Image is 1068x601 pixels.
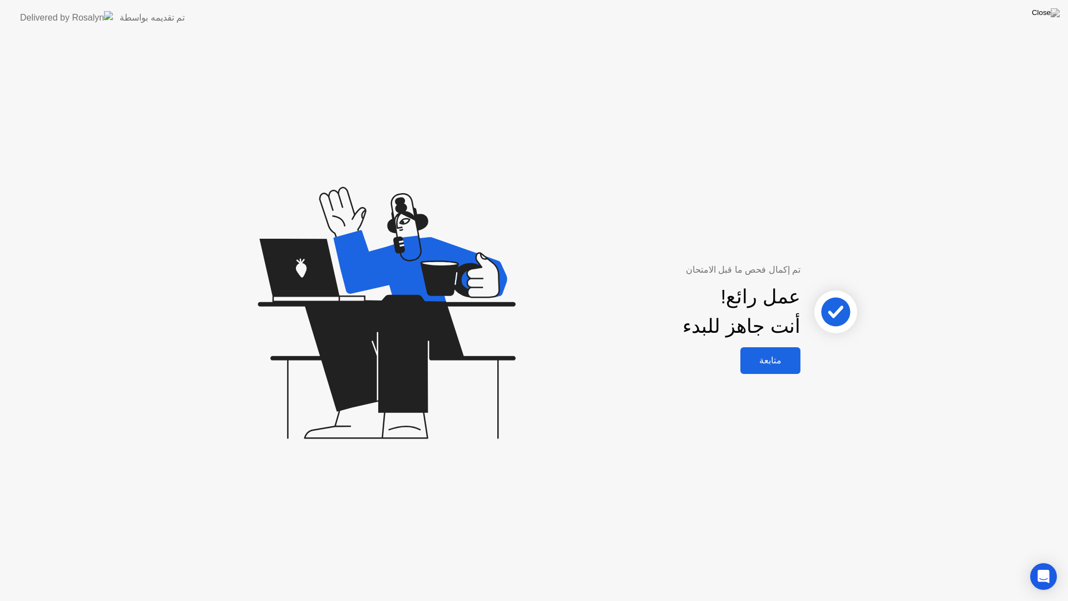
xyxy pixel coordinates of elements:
[120,11,185,24] div: تم تقديمه بواسطة
[744,355,797,366] div: متابعة
[571,263,800,277] div: تم إكمال فحص ما قبل الامتحان
[1030,563,1057,590] div: Open Intercom Messenger
[683,282,800,341] div: عمل رائع! أنت جاهز للبدء
[20,11,113,24] img: Delivered by Rosalyn
[740,347,800,374] button: متابعة
[1032,8,1060,17] img: Close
